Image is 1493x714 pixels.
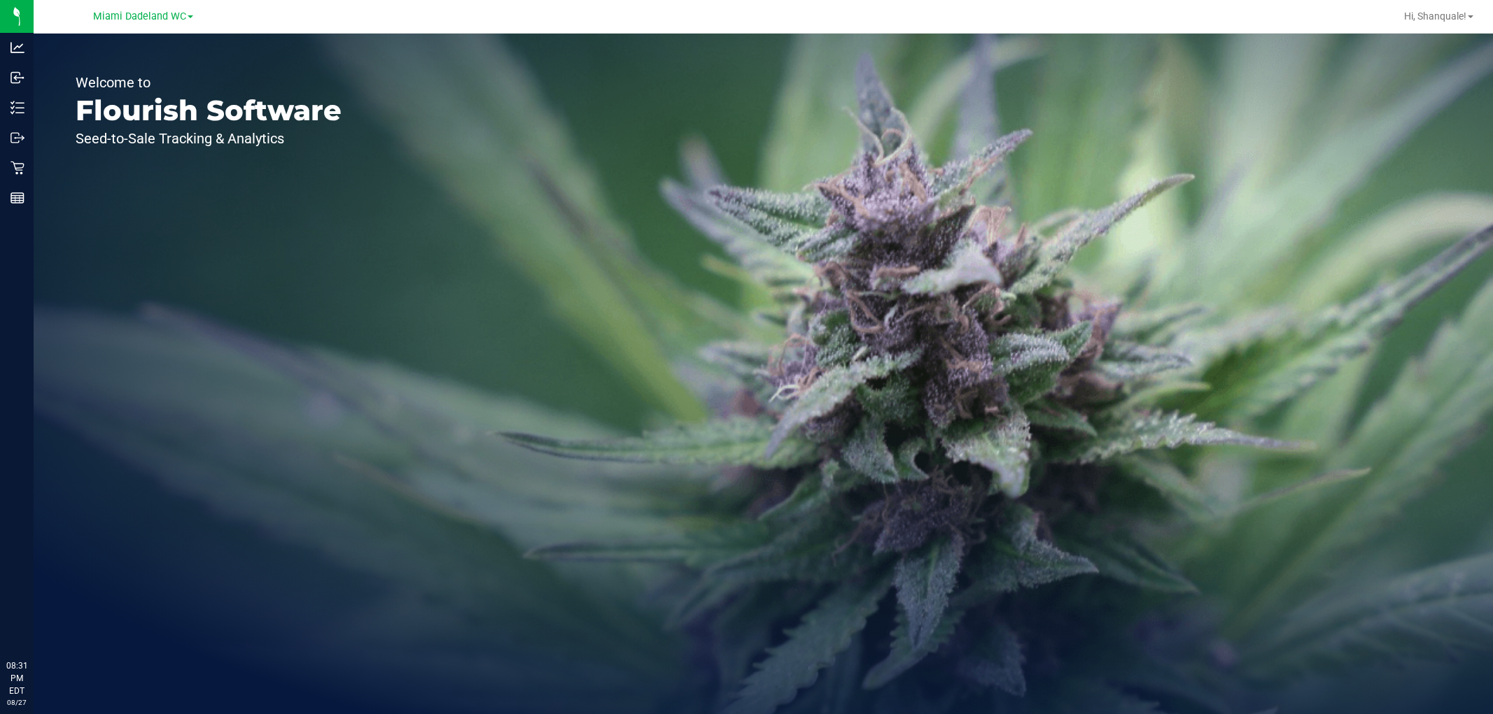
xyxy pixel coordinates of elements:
inline-svg: Reports [10,191,24,205]
p: 08:31 PM EDT [6,659,27,697]
p: Seed-to-Sale Tracking & Analytics [76,131,342,145]
inline-svg: Analytics [10,41,24,55]
p: Welcome to [76,76,342,90]
span: Miami Dadeland WC [93,10,186,22]
p: 08/27 [6,697,27,708]
inline-svg: Retail [10,161,24,175]
inline-svg: Inbound [10,71,24,85]
p: Flourish Software [76,97,342,124]
span: Hi, Shanquale! [1404,10,1466,22]
inline-svg: Inventory [10,101,24,115]
inline-svg: Outbound [10,131,24,145]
